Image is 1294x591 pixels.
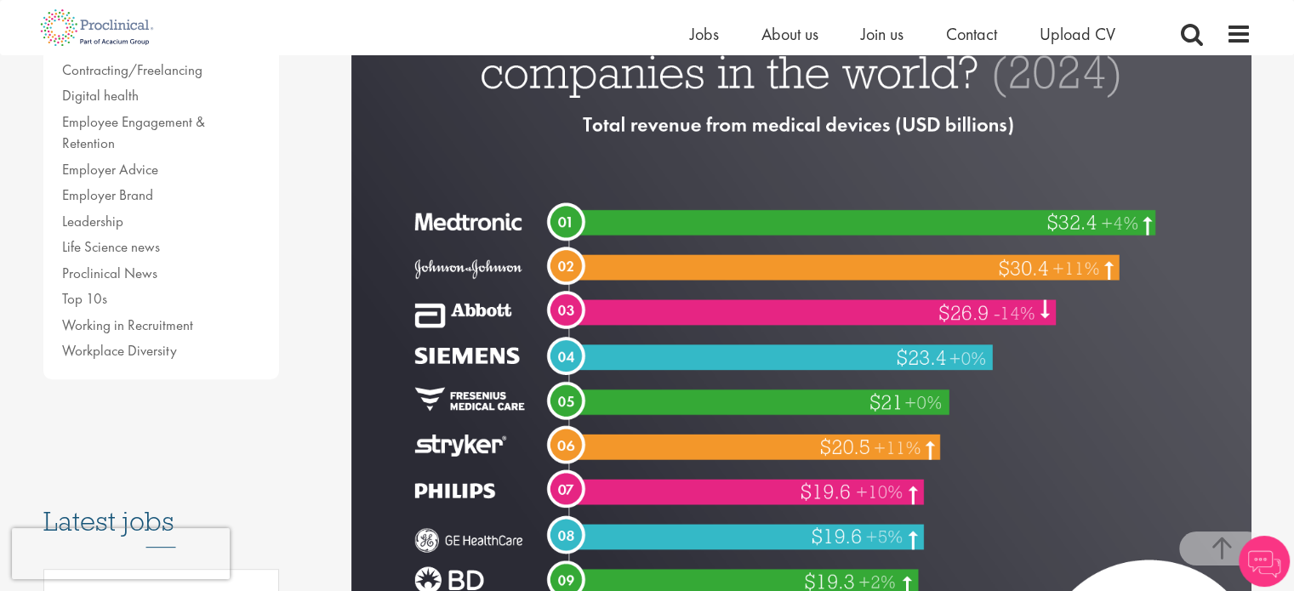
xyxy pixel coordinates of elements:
[62,112,205,153] a: Employee Engagement & Retention
[62,289,107,308] a: Top 10s
[12,528,230,579] iframe: reCAPTCHA
[1040,23,1115,45] a: Upload CV
[861,23,904,45] a: Join us
[62,160,158,179] a: Employer Advice
[946,23,997,45] a: Contact
[62,237,160,256] a: Life Science news
[1239,536,1290,587] img: Chatbot
[62,315,193,334] a: Working in Recruitment
[62,212,123,230] a: Leadership
[761,23,818,45] a: About us
[62,60,202,79] a: Contracting/Freelancing
[62,264,157,282] a: Proclinical News
[62,341,177,360] a: Workplace Diversity
[43,464,280,548] h3: Latest jobs
[62,86,139,105] a: Digital health
[62,185,153,204] a: Employer Brand
[690,23,719,45] a: Jobs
